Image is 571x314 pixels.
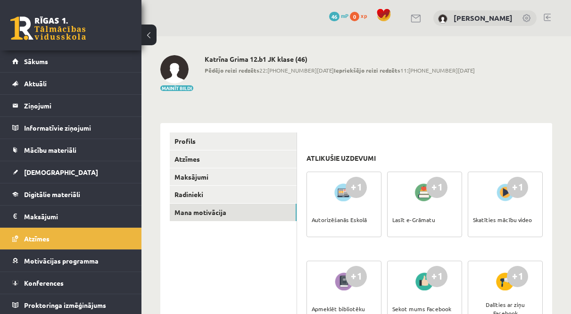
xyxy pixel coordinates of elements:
legend: Ziņojumi [24,95,130,116]
a: Atzīmes [170,150,297,168]
button: Mainīt bildi [160,85,193,91]
div: +1 [346,177,367,198]
span: Sākums [24,57,48,66]
span: [DEMOGRAPHIC_DATA] [24,168,98,176]
a: Atzīmes [12,228,130,249]
a: 0 xp [350,12,372,19]
a: Motivācijas programma [12,250,130,272]
a: Aktuāli [12,73,130,94]
span: mP [341,12,348,19]
a: Sākums [12,50,130,72]
a: Konferences [12,272,130,294]
div: Skatīties mācību video [473,203,532,236]
a: Maksājumi [12,206,130,227]
a: Ziņojumi [12,95,130,116]
div: Lasīt e-Grāmatu [392,203,435,236]
h2: Katrīna Grima 12.b1 JK klase (46) [205,55,475,63]
a: Rīgas 1. Tālmācības vidusskola [10,17,86,40]
a: Profils [170,132,297,150]
span: Atzīmes [24,234,50,243]
img: Katrīna Grima [438,14,447,24]
div: +1 [507,266,528,287]
div: +1 [346,266,367,287]
a: [DEMOGRAPHIC_DATA] [12,161,130,183]
div: +1 [507,177,528,198]
a: Maksājumi [170,168,297,186]
div: Autorizēšanās Eskolā [312,203,367,236]
legend: Informatīvie ziņojumi [24,117,130,139]
span: 46 [329,12,339,21]
span: Aktuāli [24,79,47,88]
a: +1 Autorizēšanās Eskolā [306,172,381,237]
a: Digitālie materiāli [12,183,130,205]
a: Mācību materiāli [12,139,130,161]
a: Mana motivācija [170,204,297,221]
a: [PERSON_NAME] [454,13,513,23]
a: 46 mP [329,12,348,19]
img: Katrīna Grima [160,55,189,83]
a: Radinieki [170,186,297,203]
div: +1 [426,177,447,198]
span: Motivācijas programma [24,256,99,265]
legend: Maksājumi [24,206,130,227]
div: +1 [426,266,447,287]
h3: Atlikušie uzdevumi [306,154,376,162]
b: Iepriekšējo reizi redzēts [334,66,400,74]
span: Konferences [24,279,64,287]
span: 22:[PHONE_NUMBER][DATE] 11:[PHONE_NUMBER][DATE] [205,66,475,74]
span: xp [361,12,367,19]
span: Digitālie materiāli [24,190,80,198]
span: Mācību materiāli [24,146,76,154]
b: Pēdējo reizi redzēts [205,66,259,74]
span: Proktoringa izmēģinājums [24,301,106,309]
span: 0 [350,12,359,21]
a: Informatīvie ziņojumi [12,117,130,139]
